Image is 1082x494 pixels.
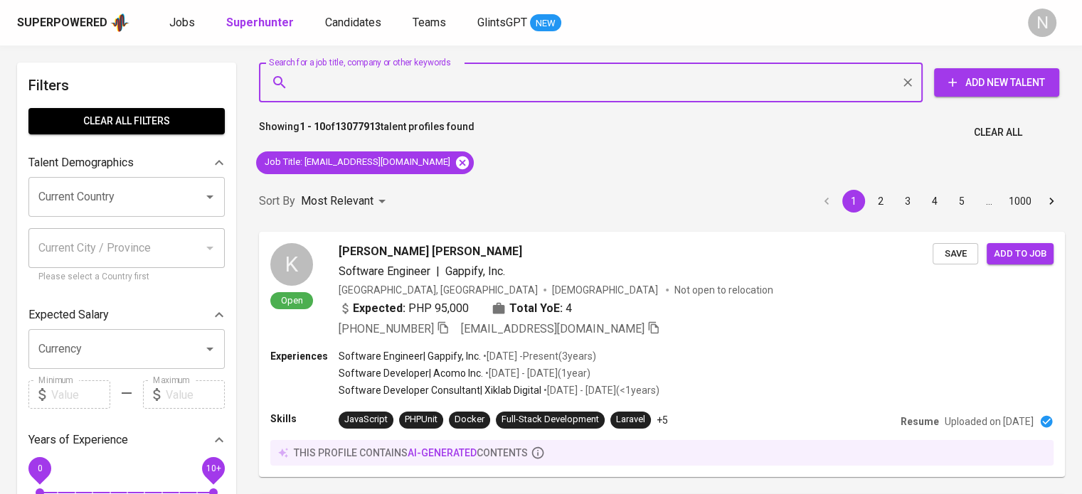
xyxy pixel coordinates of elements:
p: Years of Experience [28,431,128,449]
div: [GEOGRAPHIC_DATA], [GEOGRAPHIC_DATA] [339,283,538,297]
p: • [DATE] - [DATE] ( 1 year ) [483,366,590,380]
span: Add New Talent [945,74,1048,92]
span: Software Engineer [339,264,430,278]
button: Go to page 2 [869,190,892,213]
span: [DEMOGRAPHIC_DATA] [552,283,660,297]
button: Clear [898,73,918,92]
button: Add New Talent [934,68,1059,97]
div: Talent Demographics [28,149,225,177]
h6: Filters [28,74,225,97]
p: Sort By [259,193,295,210]
p: +5 [657,413,668,427]
p: • [DATE] - Present ( 3 years ) [481,349,596,363]
div: Full-Stack Development [502,413,599,426]
button: Add to job [987,243,1054,265]
button: Clear All filters [28,108,225,134]
p: Please select a Country first [38,270,215,284]
input: Value [166,380,225,409]
button: Go to page 4 [923,190,946,213]
a: Teams [413,14,449,32]
p: Uploaded on [DATE] [945,414,1034,429]
div: K [270,243,313,286]
span: Clear All [974,124,1022,141]
span: 4 [566,300,572,317]
a: Candidates [325,14,384,32]
span: Jobs [169,16,195,29]
a: GlintsGPT NEW [477,14,561,32]
span: [EMAIL_ADDRESS][DOMAIN_NAME] [461,322,645,335]
span: Candidates [325,16,381,29]
div: Laravel [616,413,645,426]
p: Skills [270,412,339,426]
button: Go to page 5 [950,190,973,213]
div: Job Title: [EMAIL_ADDRESS][DOMAIN_NAME] [256,151,474,174]
p: Resume [901,414,939,429]
p: Software Developer | Acomo Inc. [339,366,483,380]
button: Go to next page [1040,190,1063,213]
div: … [977,194,1000,208]
p: Software Engineer | Gappify, Inc. [339,349,481,363]
div: PHP 95,000 [339,300,469,317]
span: 0 [37,463,42,473]
span: [PHONE_NUMBER] [339,322,434,335]
div: Docker [455,413,484,426]
a: Superhunter [226,14,297,32]
input: Value [51,380,110,409]
p: Talent Demographics [28,154,134,171]
p: • [DATE] - [DATE] ( <1 years ) [541,383,659,397]
p: Software Developer Consultant | Xiklab Digital [339,383,541,397]
div: Expected Salary [28,301,225,329]
span: Add to job [994,246,1046,262]
button: Open [200,187,220,207]
button: Go to page 3 [896,190,919,213]
span: GlintsGPT [477,16,527,29]
p: Showing of talent profiles found [259,119,474,146]
a: KOpen[PERSON_NAME] [PERSON_NAME]Software Engineer|Gappify, Inc.[GEOGRAPHIC_DATA], [GEOGRAPHIC_DAT... [259,232,1065,477]
p: this profile contains contents [294,446,528,460]
div: N [1028,9,1056,37]
b: Expected: [353,300,405,317]
span: Teams [413,16,446,29]
span: Job Title : [EMAIL_ADDRESS][DOMAIN_NAME] [256,156,459,169]
b: Superhunter [226,16,294,29]
img: app logo [110,12,129,33]
div: PHPUnit [405,413,437,426]
div: JavaScript [344,413,388,426]
span: Gappify, Inc. [445,264,505,278]
p: Expected Salary [28,306,109,323]
b: Total YoE: [509,300,563,317]
div: Superpowered [17,15,107,31]
button: Go to page 1000 [1004,190,1036,213]
span: Open [275,294,309,306]
p: Experiences [270,349,339,363]
span: Clear All filters [40,112,213,130]
div: Most Relevant [301,188,391,215]
span: | [436,263,440,280]
button: Clear All [968,119,1028,146]
div: Years of Experience [28,426,225,454]
span: [PERSON_NAME] [PERSON_NAME] [339,243,522,260]
span: NEW [530,16,561,31]
nav: pagination navigation [813,190,1065,213]
p: Not open to relocation [674,283,773,297]
button: page 1 [842,190,865,213]
a: Jobs [169,14,198,32]
span: Save [940,246,971,262]
span: AI-generated [408,447,477,458]
span: 10+ [206,463,221,473]
p: Most Relevant [301,193,373,210]
button: Open [200,339,220,359]
a: Superpoweredapp logo [17,12,129,33]
b: 13077913 [335,121,381,132]
button: Save [933,243,978,265]
b: 1 - 10 [299,121,325,132]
